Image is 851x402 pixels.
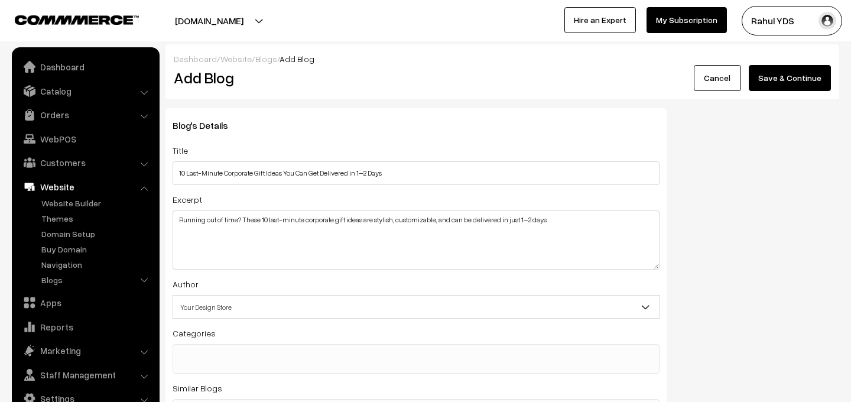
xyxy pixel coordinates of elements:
a: Dashboard [15,56,155,77]
a: WebPOS [15,128,155,150]
img: COMMMERCE [15,15,139,24]
a: My Subscription [647,7,727,33]
a: Buy Domain [38,243,155,255]
a: Blogs [38,274,155,286]
a: Hire an Expert [564,7,636,33]
label: Author [173,278,199,290]
button: Rahul YDS [742,6,842,35]
a: Domain Setup [38,228,155,240]
span: Your Design Store [173,295,660,319]
textarea: Running out of time? These 10 last-minute corporate gift ideas are stylish, customizable, and can... [173,210,660,270]
a: Staff Management [15,364,155,385]
label: Similar Blogs [173,382,222,394]
a: Blogs [255,54,277,64]
a: Cancel [694,65,741,91]
a: Navigation [38,258,155,271]
img: user [818,12,836,30]
input: Blog Title [173,161,660,185]
a: Apps [15,292,155,313]
h2: Add Blog [174,69,381,87]
a: Orders [15,104,155,125]
a: Website [15,176,155,197]
label: Categories [173,327,216,339]
a: Marketing [15,340,155,361]
div: / / / [174,53,831,65]
label: Excerpt [173,193,202,206]
a: Catalog [15,80,155,102]
button: [DOMAIN_NAME] [134,6,285,35]
a: Dashboard [174,54,217,64]
label: Title [173,144,188,157]
a: Themes [38,212,155,225]
a: Customers [15,152,155,173]
a: Reports [15,316,155,338]
a: Website Builder [38,197,155,209]
button: Save & Continue [749,65,831,91]
a: COMMMERCE [15,12,118,26]
span: Add Blog [280,54,314,64]
span: Blog's Details [173,119,242,131]
a: Website [220,54,252,64]
span: Your Design Store [173,297,659,317]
